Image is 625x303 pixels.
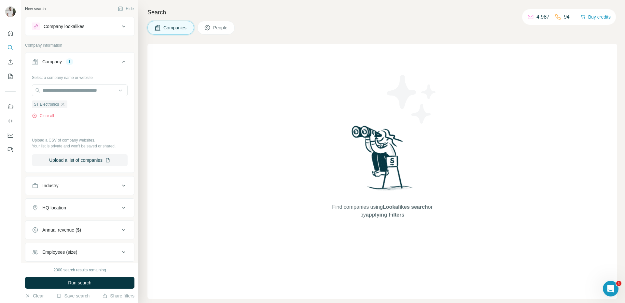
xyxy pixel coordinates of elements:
[32,137,128,143] p: Upload a CSV of company websites.
[213,24,228,31] span: People
[25,42,134,48] p: Company information
[32,72,128,81] div: Select a company name or website
[366,212,404,218] span: applying Filters
[330,203,434,219] span: Find companies using or by
[5,42,16,53] button: Search
[536,13,549,21] p: 4,987
[25,178,134,193] button: Industry
[25,277,134,289] button: Run search
[32,143,128,149] p: Your list is private and won't be saved or shared.
[44,23,84,30] div: Company lookalikes
[5,7,16,17] img: Avatar
[25,244,134,260] button: Employees (size)
[382,70,441,129] img: Surfe Illustration - Stars
[383,204,428,210] span: Lookalikes search
[54,267,106,273] div: 2000 search results remaining
[25,54,134,72] button: Company1
[42,205,66,211] div: HQ location
[66,59,73,65] div: 1
[564,13,570,21] p: 94
[42,182,59,189] div: Industry
[25,200,134,216] button: HQ location
[32,154,128,166] button: Upload a list of companies
[42,58,62,65] div: Company
[42,249,77,255] div: Employees (size)
[5,115,16,127] button: Use Surfe API
[5,101,16,113] button: Use Surfe on LinkedIn
[5,129,16,141] button: Dashboard
[25,6,46,12] div: New search
[5,56,16,68] button: Enrich CSV
[163,24,187,31] span: Companies
[25,19,134,34] button: Company lookalikes
[25,293,44,299] button: Clear
[5,144,16,156] button: Feedback
[147,8,617,17] h4: Search
[68,280,91,286] span: Run search
[5,70,16,82] button: My lists
[56,293,90,299] button: Save search
[5,27,16,39] button: Quick start
[616,281,621,286] span: 1
[349,124,416,197] img: Surfe Illustration - Woman searching with binoculars
[32,113,54,119] button: Clear all
[34,101,59,107] span: ST Electronics
[25,222,134,238] button: Annual revenue ($)
[113,4,138,14] button: Hide
[603,281,618,296] iframe: Intercom live chat
[102,293,134,299] button: Share filters
[580,12,611,22] button: Buy credits
[42,227,81,233] div: Annual revenue ($)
